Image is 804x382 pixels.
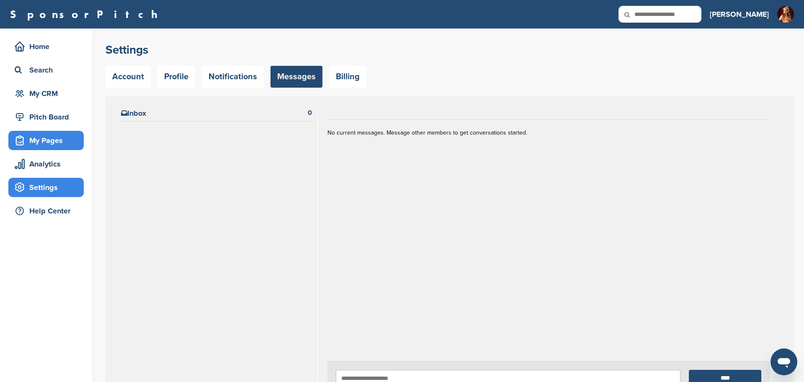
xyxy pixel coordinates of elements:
a: My CRM [8,84,84,103]
a: Pitch Board [8,107,84,127]
a: Help Center [8,201,84,221]
a: [PERSON_NAME] [710,5,769,23]
div: Settings [13,180,84,195]
h2: Settings [106,42,794,57]
div: 0 [308,109,312,117]
img: Sina drums profile pic [777,6,794,23]
a: Messages [271,66,322,88]
h2: Inbox [121,109,146,117]
h3: [PERSON_NAME] [710,8,769,20]
a: Settings [8,178,84,197]
a: Search [8,60,84,80]
div: Pitch Board [13,109,84,125]
div: My Pages [13,133,84,148]
a: SponsorPitch [10,9,163,20]
a: Billing [329,66,366,88]
a: Account [106,66,151,88]
a: My Pages [8,131,84,150]
div: Analytics [13,156,84,172]
a: Home [8,37,84,56]
div: My CRM [13,86,84,101]
a: Analytics [8,154,84,174]
iframe: Button to launch messaging window [770,348,797,375]
div: Search [13,62,84,78]
div: Home [13,39,84,54]
a: Notifications [202,66,264,88]
div: Help Center [13,203,84,218]
a: Profile [157,66,195,88]
div: No current messages. Message other members to get conversations started. [327,130,770,361]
